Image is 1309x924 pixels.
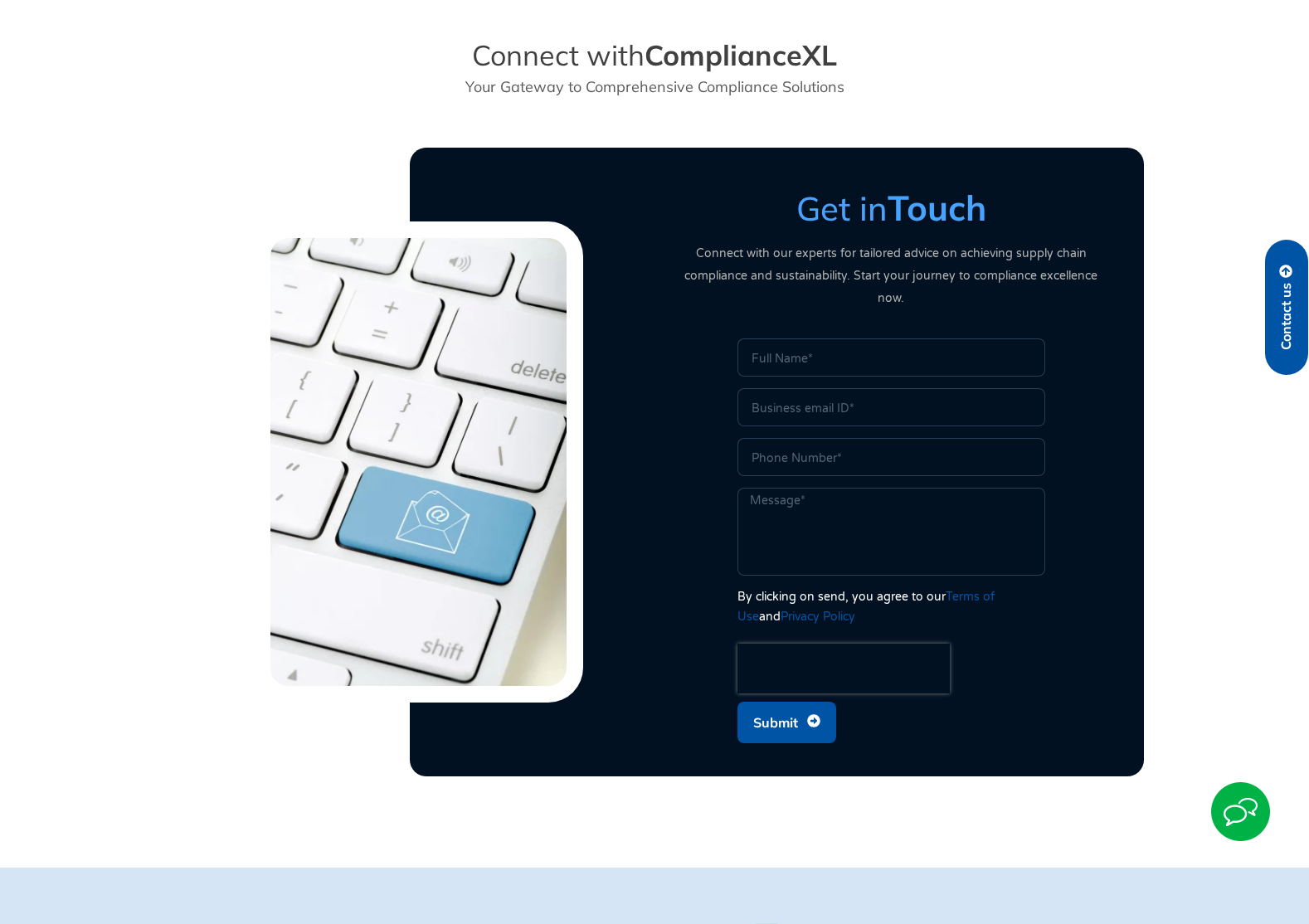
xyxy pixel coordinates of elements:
input: Full Name* [737,338,1045,377]
a: Privacy Policy [781,610,855,624]
p: Your Gateway to Comprehensive Compliance Solutions [411,75,898,98]
a: Contact us [1265,240,1308,375]
input: Only numbers and phone characters (#, -, *, etc) are accepted. [737,438,1045,476]
iframe: reCAPTCHA [737,644,950,693]
span: Contact us [1279,283,1294,350]
input: Business email ID* [737,388,1045,426]
img: Start Chat [1211,782,1270,841]
h2: Connect with [411,38,898,73]
button: Submit [737,702,836,743]
img: Contact-Us-Form [254,221,583,703]
div: By clicking on send, you agree to our and [737,587,1045,627]
a: Terms of Use [737,590,995,624]
span: Submit [753,707,798,738]
p: Connect with our experts for tailored advice on achieving supply chain compliance and sustainabil... [671,242,1111,309]
h3: Get in [671,187,1111,229]
strong: Touch [888,186,986,230]
strong: ComplianceXL [645,37,837,73]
